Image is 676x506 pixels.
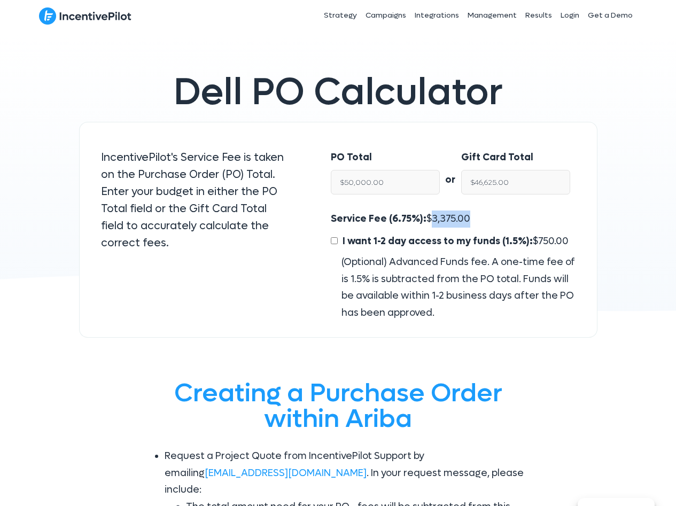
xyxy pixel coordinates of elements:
[331,211,575,321] div: $
[174,68,503,116] span: Dell PO Calculator
[432,213,470,225] span: 3,375.00
[343,235,533,247] span: I want 1-2 day access to my funds (1.5%):
[361,2,410,29] a: Campaigns
[39,7,131,25] img: IncentivePilot
[463,2,521,29] a: Management
[331,213,426,225] span: Service Fee (6.75%):
[538,235,569,247] span: 750.00
[331,254,575,321] div: (Optional) Advanced Funds fee. A one-time fee of is 1.5% is subtracted from the PO total. Funds w...
[331,237,338,244] input: I want 1-2 day access to my funds (1.5%):$750.00
[410,2,463,29] a: Integrations
[205,467,367,479] a: [EMAIL_ADDRESS][DOMAIN_NAME]
[440,149,461,189] div: or
[556,2,584,29] a: Login
[246,2,638,29] nav: Header Menu
[331,149,372,166] label: PO Total
[461,149,533,166] label: Gift Card Total
[174,376,502,435] span: Creating a Purchase Order within Ariba
[101,149,289,252] p: IncentivePilot's Service Fee is taken on the Purchase Order (PO) Total. Enter your budget in eith...
[320,2,361,29] a: Strategy
[340,235,569,247] span: $
[584,2,637,29] a: Get a Demo
[521,2,556,29] a: Results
